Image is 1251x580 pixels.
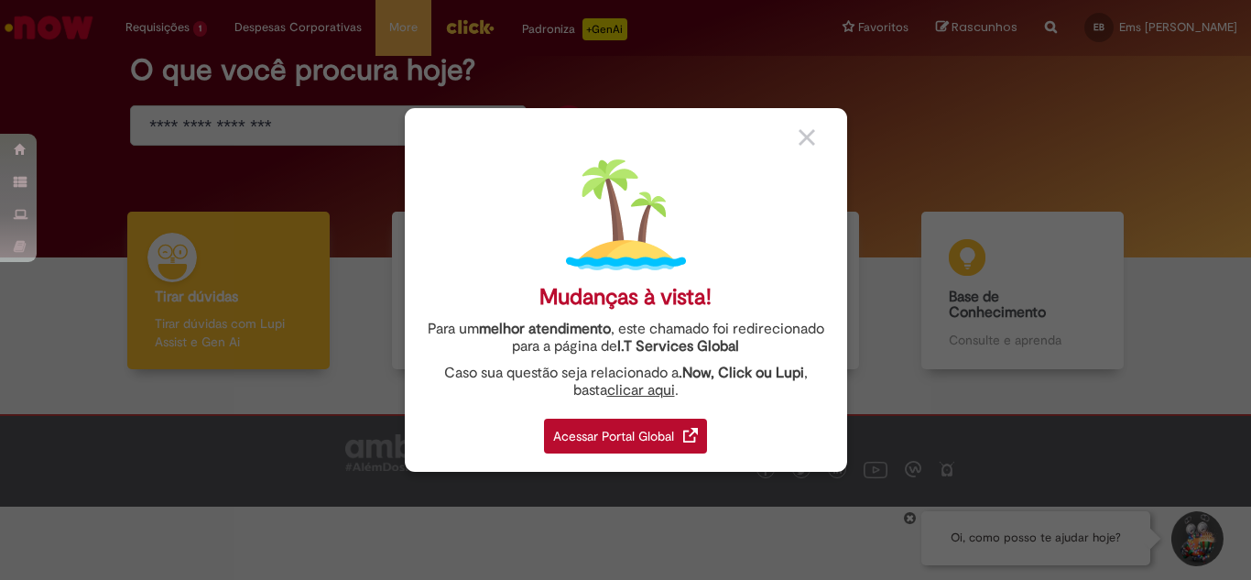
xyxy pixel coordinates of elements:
[539,284,712,311] div: Mudanças à vista!
[607,371,675,399] a: clicar aqui
[544,419,707,454] div: Acessar Portal Global
[679,364,804,382] strong: .Now, Click ou Lupi
[479,320,611,338] strong: melhor atendimento
[683,428,698,443] img: redirect_link.png
[419,321,833,356] div: Para um , este chamado foi redirecionado para a página de
[544,409,707,454] a: Acessar Portal Global
[799,129,815,146] img: close_button_grey.png
[566,155,686,275] img: island.png
[617,327,739,356] a: I.T Services Global
[419,365,833,399] div: Caso sua questão seja relacionado a , basta .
